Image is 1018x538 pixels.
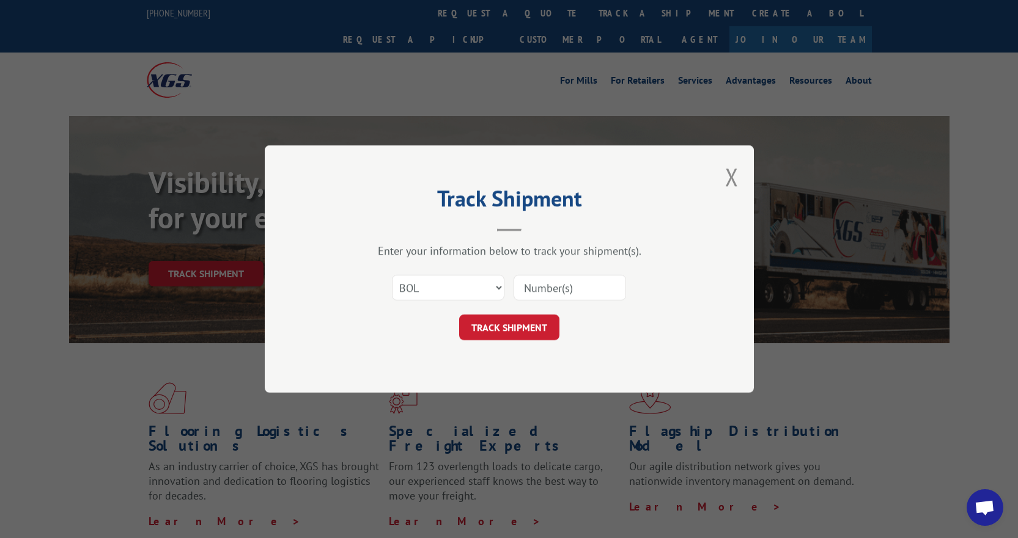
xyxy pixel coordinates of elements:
button: Close modal [725,161,739,193]
input: Number(s) [514,275,626,300]
h2: Track Shipment [326,190,693,213]
div: Enter your information below to track your shipment(s). [326,244,693,258]
button: TRACK SHIPMENT [459,314,559,340]
div: Open chat [967,489,1003,526]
